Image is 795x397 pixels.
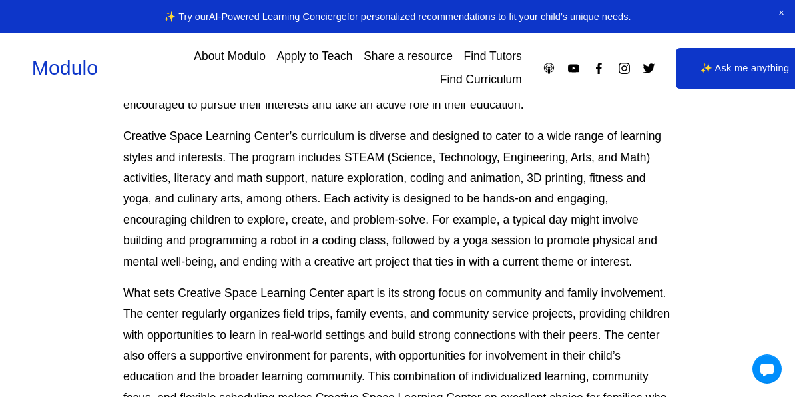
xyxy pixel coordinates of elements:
[617,61,631,75] a: Instagram
[277,45,353,68] a: Apply to Teach
[642,61,656,75] a: Twitter
[440,68,522,91] a: Find Curriculum
[592,61,606,75] a: Facebook
[123,126,672,272] p: Creative Space Learning Center’s curriculum is diverse and designed to cater to a wide range of l...
[194,45,266,68] a: About Modulo
[464,45,522,68] a: Find Tutors
[542,61,556,75] a: Apple Podcasts
[567,61,581,75] a: YouTube
[209,11,347,22] a: AI-Powered Learning Concierge
[364,45,453,68] a: Share a resource
[32,57,98,79] a: Modulo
